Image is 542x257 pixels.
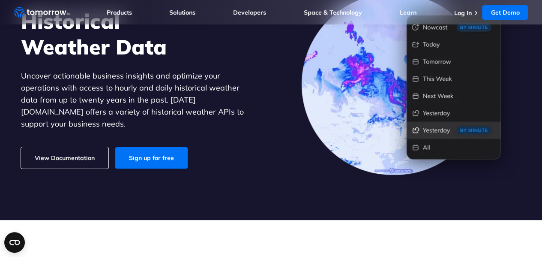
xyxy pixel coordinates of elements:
a: Learn [400,9,416,16]
a: Space & Technology [304,9,362,16]
a: Get Demo [482,5,528,20]
a: Developers [233,9,266,16]
a: Sign up for free [115,147,188,169]
a: Log In [454,9,471,17]
a: Solutions [169,9,195,16]
h1: Historical Weather Data [21,8,257,60]
p: Uncover actionable business insights and optimize your operations with access to hourly and daily... [21,70,257,130]
a: Home link [14,6,70,19]
a: Products [107,9,132,16]
button: Open CMP widget [4,232,25,253]
a: View Documentation [21,147,108,169]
